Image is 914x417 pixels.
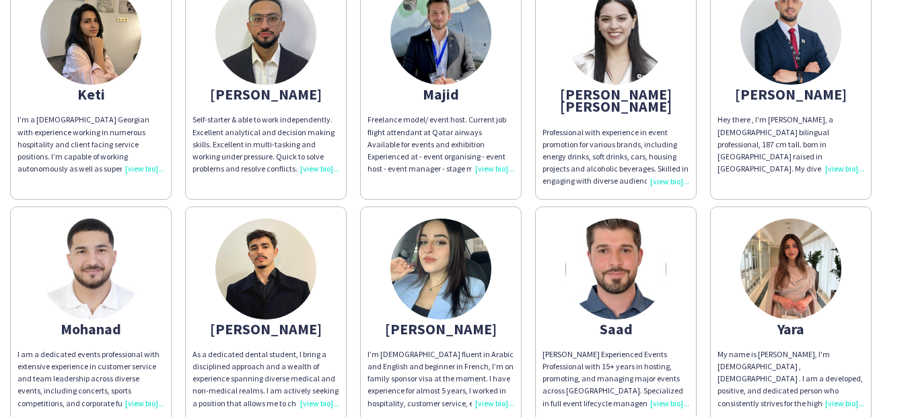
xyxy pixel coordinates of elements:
img: thumb-9279650f-70ae-4c50-b859-c16cfff40620.jpg [390,219,491,319]
div: Saad [542,323,689,335]
div: I am a dedicated events professional with extensive experience in customer service and team leade... [17,348,164,410]
div: Professional with experience in event promotion for various brands, including energy drinks, soft... [542,126,689,188]
div: [PERSON_NAME] [367,323,514,335]
div: Self-starter & able to work independently. Excellent analytical and decision making skills. Excel... [192,114,339,175]
img: thumb-d8a95bc6-838b-484d-b380-f1ae711fbf75.jpg [215,219,316,319]
div: As a dedicated dental student, I bring a disciplined approach and a wealth of experience spanning... [192,348,339,410]
div: Majid [367,88,514,100]
div: [PERSON_NAME] [192,88,339,100]
div: I’m a [DEMOGRAPHIC_DATA] Georgian with experience working in numerous hospitality and client faci... [17,114,164,175]
img: thumb-68b189f91bccc.png [740,219,841,319]
img: thumb-6486d48e7f07f.jpeg [40,219,141,319]
div: [PERSON_NAME] [717,88,864,100]
img: thumb-644e2707d5da1.jpeg [565,219,666,319]
div: Mohanad [17,323,164,335]
div: Freelance model/ event host. Current job flight attendant at Qatar airways Available for events a... [367,114,514,175]
div: [PERSON_NAME] [192,323,339,335]
div: [PERSON_NAME] Experienced Events Professional with 15+ years in hosting, promoting, and managing ... [542,348,689,410]
div: Keti [17,88,164,100]
div: I’m [DEMOGRAPHIC_DATA] fluent in Arabic and English and beginner in French, I’m on family sponsor... [367,348,514,410]
div: [PERSON_NAME] [PERSON_NAME] [542,88,689,112]
div: Yara [717,323,864,335]
div: Hey there , I'm [PERSON_NAME], a [DEMOGRAPHIC_DATA] bilingual professional, 187 cm tall. born in ... [717,114,864,175]
div: My name is [PERSON_NAME], I'm [DEMOGRAPHIC_DATA] , [DEMOGRAPHIC_DATA] . I am a developed, positiv... [717,348,864,410]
